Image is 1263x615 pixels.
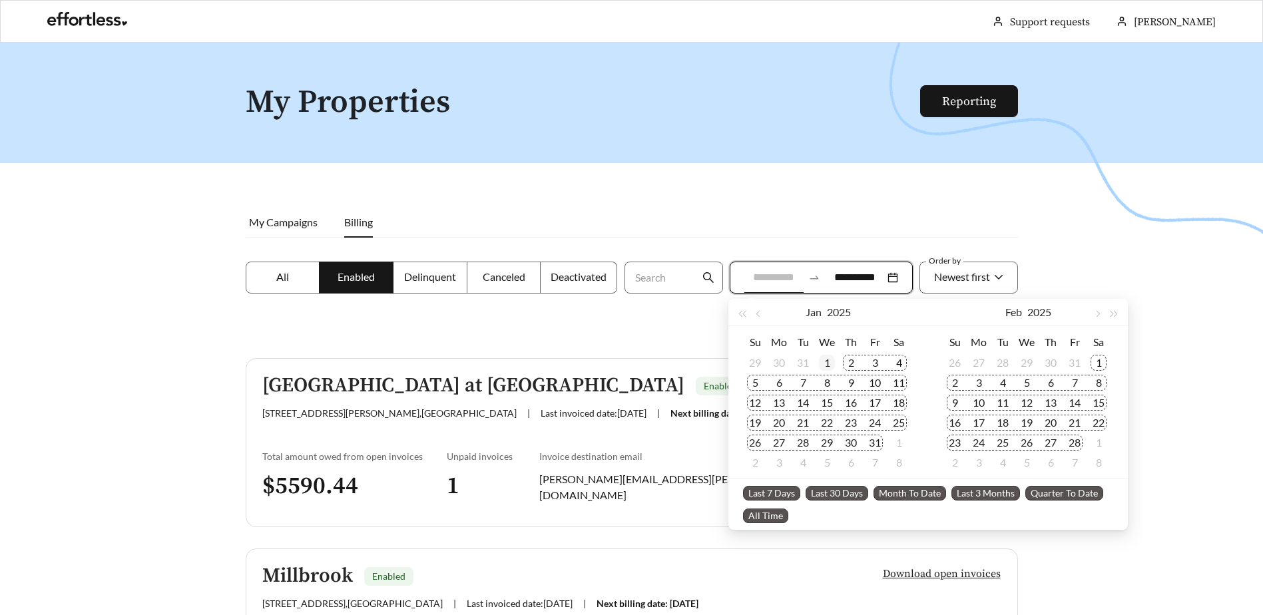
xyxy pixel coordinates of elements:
div: 4 [891,355,907,371]
div: 10 [867,375,883,391]
span: Last 3 Months [951,486,1020,501]
div: 24 [971,435,987,451]
span: Deactivated [551,270,607,283]
td: 2025-02-06 [1039,373,1063,393]
span: Enabled [372,570,405,582]
td: 2025-02-02 [743,453,767,473]
th: Tu [991,331,1015,353]
td: 2025-02-21 [1063,413,1087,433]
td: 2025-01-07 [791,373,815,393]
span: | [583,598,586,609]
td: 2025-01-22 [815,413,839,433]
div: 12 [747,395,763,411]
div: 8 [891,455,907,471]
td: 2025-02-19 [1015,413,1039,433]
td: 2025-01-27 [967,353,991,373]
td: 2025-02-08 [887,453,911,473]
th: Sa [887,331,911,353]
td: 2025-01-24 [863,413,887,433]
td: 2025-01-30 [1039,353,1063,373]
div: 29 [819,435,835,451]
td: 2025-02-16 [943,413,967,433]
div: 13 [1043,395,1059,411]
td: 2025-01-29 [815,433,839,453]
span: Last invoiced date: [DATE] [541,407,646,419]
div: 15 [1091,395,1107,411]
span: All Time [743,509,788,523]
div: 11 [891,375,907,391]
div: 21 [1067,415,1083,431]
div: 26 [947,355,963,371]
div: 26 [747,435,763,451]
span: Newest first [934,270,990,283]
td: 2025-01-04 [887,353,911,373]
span: Next billing date: [DATE] [670,407,772,419]
td: 2025-01-31 [863,433,887,453]
td: 2025-01-06 [767,373,791,393]
h5: [GEOGRAPHIC_DATA] at [GEOGRAPHIC_DATA] [262,375,684,397]
td: 2025-03-02 [943,453,967,473]
div: 5 [1019,455,1035,471]
div: 5 [1019,375,1035,391]
td: 2025-02-10 [967,393,991,413]
td: 2025-02-12 [1015,393,1039,413]
div: 4 [995,455,1011,471]
span: Last invoiced date: [DATE] [467,598,573,609]
td: 2024-12-30 [767,353,791,373]
h3: 1 [447,471,539,501]
td: 2025-03-01 [1087,433,1111,453]
span: Month To Date [874,486,946,501]
div: 16 [947,415,963,431]
th: Mo [767,331,791,353]
div: Unpaid invoices [447,451,539,462]
th: Sa [1087,331,1111,353]
td: 2024-12-31 [791,353,815,373]
td: 2025-01-26 [943,353,967,373]
div: 2 [747,455,763,471]
td: 2025-02-01 [1087,353,1111,373]
span: | [657,407,660,419]
h5: Millbrook [262,565,353,587]
th: Su [743,331,767,353]
td: 2025-02-04 [791,453,815,473]
th: Th [1039,331,1063,353]
span: All [276,270,289,283]
td: 2025-01-14 [791,393,815,413]
div: 7 [1067,455,1083,471]
div: 4 [995,375,1011,391]
div: 5 [747,375,763,391]
div: 1 [819,355,835,371]
div: 27 [771,435,787,451]
div: 13 [771,395,787,411]
span: Enabled [338,270,375,283]
div: 27 [971,355,987,371]
div: 27 [1043,435,1059,451]
div: 31 [1067,355,1083,371]
span: [STREET_ADDRESS] , [GEOGRAPHIC_DATA] [262,598,443,609]
div: 1 [1091,435,1107,451]
td: 2025-01-01 [815,353,839,373]
th: Tu [791,331,815,353]
td: 2025-02-08 [1087,373,1111,393]
button: Reporting [920,85,1018,117]
span: | [453,598,456,609]
span: Quarter To Date [1025,486,1103,501]
td: 2025-02-23 [943,433,967,453]
a: [GEOGRAPHIC_DATA] at [GEOGRAPHIC_DATA]Enabled[STREET_ADDRESS][PERSON_NAME],[GEOGRAPHIC_DATA]|Last... [246,358,1018,527]
th: We [815,331,839,353]
div: 17 [867,395,883,411]
td: 2025-01-17 [863,393,887,413]
td: 2025-03-05 [1015,453,1039,473]
div: 15 [819,395,835,411]
th: We [1015,331,1039,353]
td: 2025-02-03 [767,453,791,473]
div: 11 [995,395,1011,411]
td: 2025-01-09 [839,373,863,393]
td: 2025-01-02 [839,353,863,373]
div: 18 [891,395,907,411]
div: 6 [843,455,859,471]
td: 2025-02-01 [887,433,911,453]
span: Billing [344,216,373,228]
td: 2025-02-09 [943,393,967,413]
td: 2025-03-03 [967,453,991,473]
